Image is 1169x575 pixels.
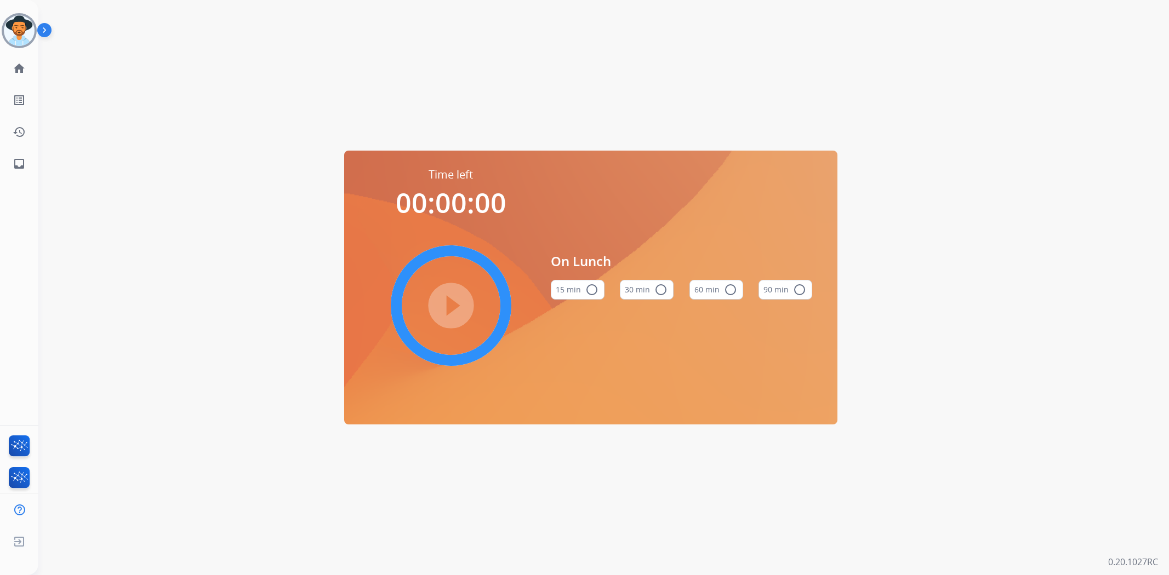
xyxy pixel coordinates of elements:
mat-icon: radio_button_unchecked [793,283,806,296]
mat-icon: radio_button_unchecked [585,283,598,296]
mat-icon: home [13,62,26,75]
img: avatar [4,15,35,46]
p: 0.20.1027RC [1108,555,1158,568]
mat-icon: list_alt [13,94,26,107]
button: 90 min [759,280,812,300]
button: 15 min [551,280,605,300]
mat-icon: radio_button_unchecked [724,283,737,296]
mat-icon: inbox [13,157,26,170]
mat-icon: history [13,125,26,139]
span: Time left [429,167,473,182]
mat-icon: radio_button_unchecked [654,283,668,296]
span: 00:00:00 [396,184,506,221]
span: On Lunch [551,251,813,271]
button: 60 min [689,280,743,300]
button: 30 min [620,280,674,300]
